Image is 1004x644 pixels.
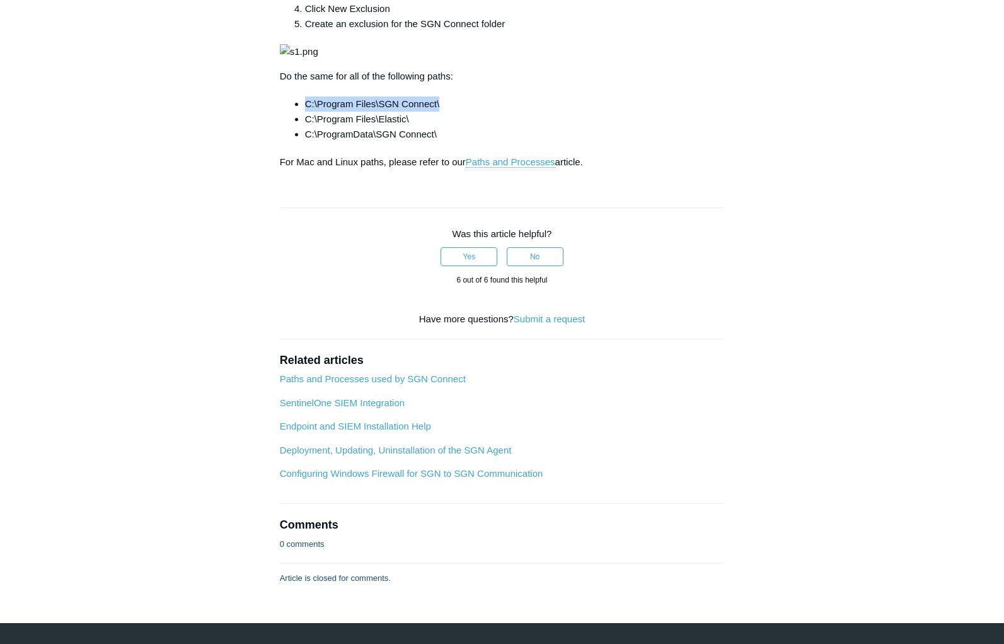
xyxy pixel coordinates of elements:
h2: Comments [280,517,725,534]
p: For Mac and Linux paths, please refer to our article. [280,155,725,170]
span: 6 out of 6 found this helpful [456,276,547,284]
p: 0 comments [280,538,325,551]
a: Configuring Windows Firewall for SGN to SGN Communication [280,468,543,479]
img: s1.png [280,44,318,59]
a: Paths and Processes [466,156,555,168]
button: This article was helpful [441,247,497,266]
button: This article was not helpful [507,247,563,266]
p: Whitelisting SGN Connect on SentinelOne [280,69,725,84]
span: Was this article helpful? [453,228,552,239]
a: Deployment, Updating, Uninstallation of the SGN Agent [280,445,512,455]
li: C:\ProgramData\SGN Connect\ [305,127,725,142]
li: C:\Program Files\Elastic\ [305,112,725,127]
a: Submit a request [514,313,585,324]
a: Paths and Processes used by SGN Connect [280,373,466,384]
div: Have more questions? [280,312,725,327]
li: C:\Program Files\SGN Connect\ [305,97,725,112]
span: Create an exclusion for the SGN Connect folder [305,18,505,29]
span: Click New Exclusion [305,3,390,14]
a: Endpoint and SIEM Installation Help [280,421,431,431]
a: SentinelOne SIEM Integration [280,397,405,408]
h2: Related articles [280,352,725,369]
p: Article is closed for comments. [280,572,391,585]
